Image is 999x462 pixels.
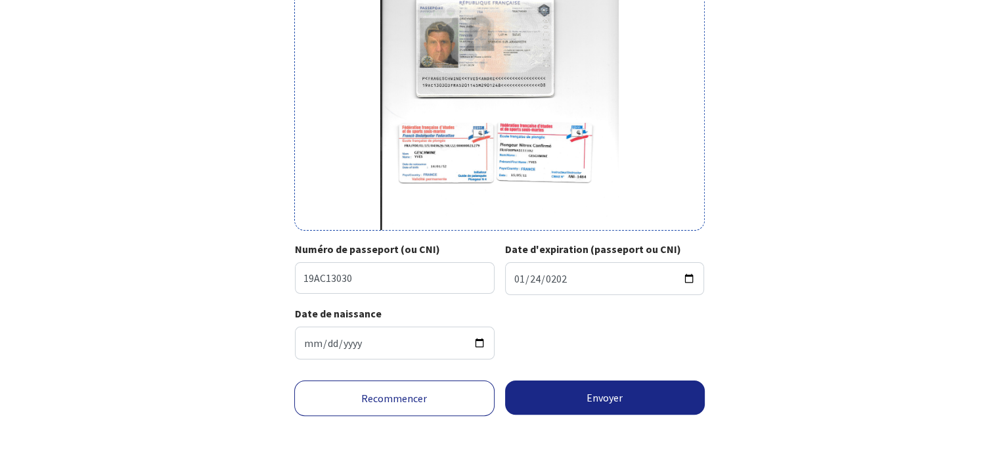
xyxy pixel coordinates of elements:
[295,243,440,256] strong: Numéro de passeport (ou CNI)
[295,307,382,320] strong: Date de naissance
[505,381,705,415] button: Envoyer
[294,381,495,416] a: Recommencer
[505,243,681,256] strong: Date d'expiration (passeport ou CNI)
